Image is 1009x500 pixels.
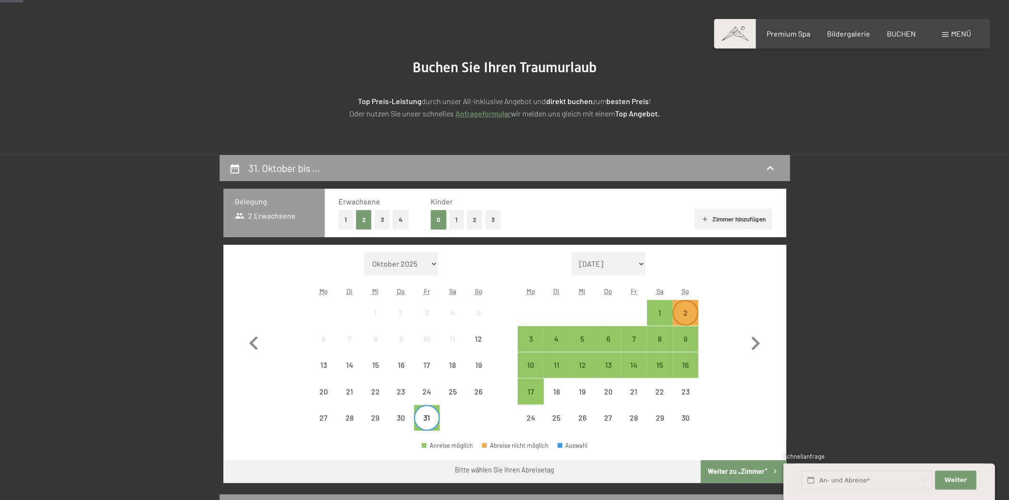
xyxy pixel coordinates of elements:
[595,326,621,352] div: Thu Nov 06 2025
[570,414,594,438] div: 26
[338,210,353,230] button: 1
[465,300,491,326] div: Abreise nicht möglich
[545,388,568,412] div: 18
[596,361,620,385] div: 13
[356,210,372,230] button: 2
[519,361,542,385] div: 10
[519,414,542,438] div: 24
[647,300,673,326] div: Abreise möglich
[518,352,543,378] div: Mon Nov 10 2025
[673,378,698,404] div: Abreise nicht möglich
[440,300,465,326] div: Abreise nicht möglich
[673,326,698,352] div: Abreise möglich
[553,287,559,295] abbr: Dienstag
[518,378,543,404] div: Mon Nov 17 2025
[363,388,387,412] div: 22
[682,287,689,295] abbr: Sonntag
[606,96,649,106] strong: besten Preis
[267,95,742,119] p: durch unser All-inklusive Angebot und zum ! Oder nutzen Sie unser schnelles wir melden uns gleich...
[569,352,595,378] div: Wed Nov 12 2025
[362,378,388,404] div: Abreise nicht möglich
[621,326,646,352] div: Abreise möglich
[440,326,465,352] div: Sat Oct 11 2025
[388,326,414,352] div: Abreise nicht möglich
[595,352,621,378] div: Thu Nov 13 2025
[544,352,569,378] div: Tue Nov 11 2025
[621,352,646,378] div: Abreise möglich
[518,326,543,352] div: Abreise möglich
[887,29,916,38] a: BUCHEN
[656,287,663,295] abbr: Samstag
[673,361,697,385] div: 16
[363,335,387,359] div: 8
[766,29,810,38] a: Premium Spa
[440,378,465,404] div: Sat Oct 25 2025
[622,414,645,438] div: 28
[358,96,422,106] strong: Top Preis-Leistung
[544,405,569,431] div: Abreise nicht möglich
[311,352,336,378] div: Mon Oct 13 2025
[648,361,672,385] div: 15
[569,405,595,431] div: Wed Nov 26 2025
[414,405,440,431] div: Abreise möglich
[621,378,646,404] div: Fri Nov 21 2025
[336,352,362,378] div: Tue Oct 14 2025
[414,326,440,352] div: Abreise nicht möglich
[312,335,336,359] div: 6
[362,352,388,378] div: Wed Oct 15 2025
[518,326,543,352] div: Mon Nov 03 2025
[415,388,439,412] div: 24
[944,476,967,484] span: Weiter
[337,335,361,359] div: 7
[519,388,542,412] div: 17
[467,210,482,230] button: 2
[336,326,362,352] div: Abreise nicht möglich
[389,309,413,333] div: 2
[783,452,825,460] span: Schnellanfrage
[485,210,501,230] button: 3
[336,352,362,378] div: Abreise nicht möglich
[466,335,490,359] div: 12
[414,405,440,431] div: Fri Oct 31 2025
[414,326,440,352] div: Fri Oct 10 2025
[546,96,593,106] strong: direkt buchen
[673,405,698,431] div: Abreise nicht möglich
[545,335,568,359] div: 4
[827,29,870,38] span: Bildergalerie
[569,405,595,431] div: Abreise nicht möglich
[415,414,439,438] div: 31
[544,326,569,352] div: Abreise möglich
[240,252,268,431] button: Vorheriger Monat
[673,300,698,326] div: Sun Nov 02 2025
[389,361,413,385] div: 16
[544,405,569,431] div: Tue Nov 25 2025
[647,352,673,378] div: Abreise möglich
[673,352,698,378] div: Sun Nov 16 2025
[362,352,388,378] div: Abreise nicht möglich
[388,300,414,326] div: Abreise nicht möglich
[375,210,390,230] button: 3
[951,29,971,38] span: Menü
[673,326,698,352] div: Sun Nov 09 2025
[414,352,440,378] div: Fri Oct 17 2025
[336,405,362,431] div: Tue Oct 28 2025
[431,210,446,230] button: 0
[423,287,430,295] abbr: Freitag
[441,388,464,412] div: 25
[648,335,672,359] div: 8
[388,352,414,378] div: Abreise nicht möglich
[249,162,320,174] h2: 31. Oktober bis …
[311,352,336,378] div: Abreise nicht möglich
[701,460,786,483] button: Weiter zu „Zimmer“
[569,378,595,404] div: Abreise nicht möglich
[673,352,698,378] div: Abreise möglich
[388,352,414,378] div: Thu Oct 16 2025
[595,352,621,378] div: Abreise möglich
[673,309,697,333] div: 2
[465,378,491,404] div: Abreise nicht möglich
[319,287,328,295] abbr: Montag
[647,405,673,431] div: Abreise nicht möglich
[466,361,490,385] div: 19
[544,326,569,352] div: Tue Nov 04 2025
[414,352,440,378] div: Abreise nicht möglich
